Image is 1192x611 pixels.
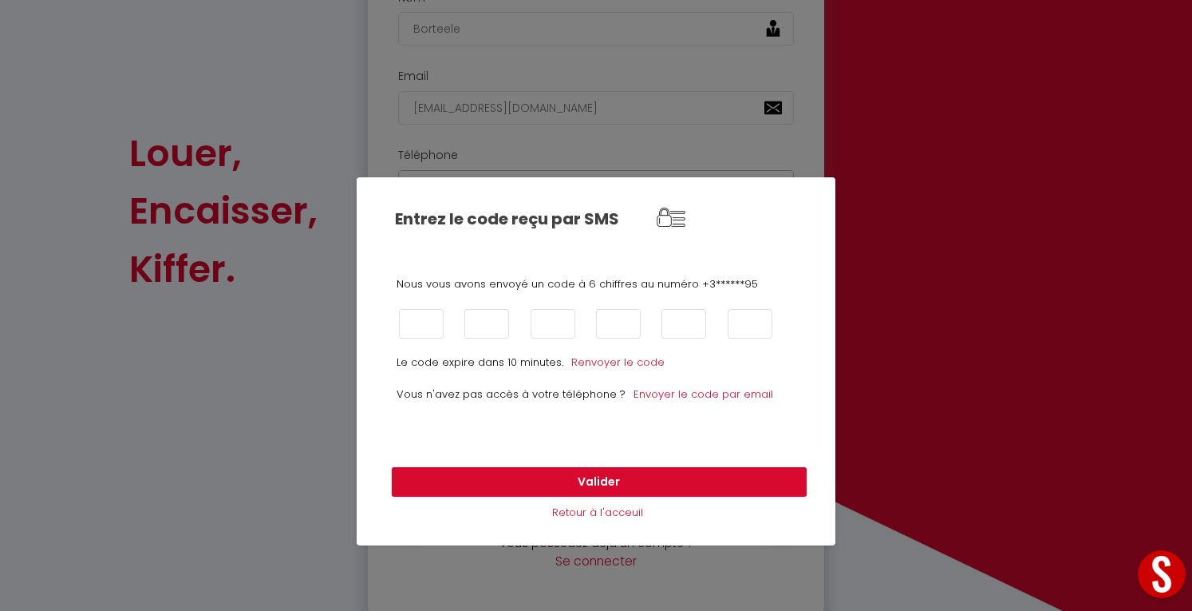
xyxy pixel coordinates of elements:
[643,189,699,245] img: NO IMAGE
[1125,544,1192,611] iframe: LiveChat chat widget
[633,387,773,402] a: Envoyer le code par email
[397,387,626,419] p: Vous n'avez pas accès à votre téléphone ?
[397,355,563,371] p: Le code expire dans 10 minutes.
[395,209,642,228] h2: Entrez le code reçu par SMS
[571,355,665,370] a: Renvoyer le code
[392,467,807,498] button: Valider
[397,276,795,292] p: Nous vous avons envoyé un code à 6 chiffres au numéro +3******95
[552,505,643,520] a: Retour à l'acceuil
